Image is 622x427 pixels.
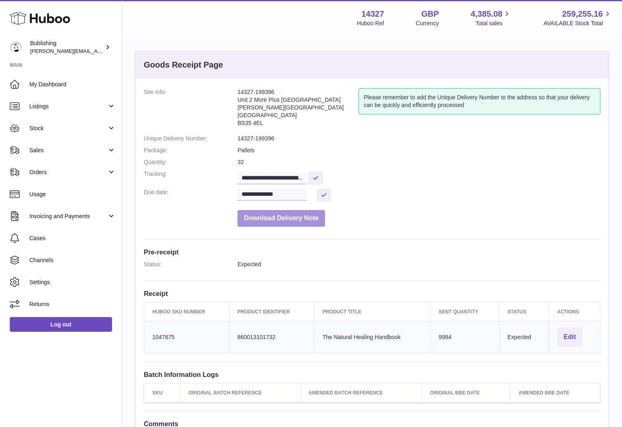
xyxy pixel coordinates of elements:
span: Stock [29,125,107,132]
strong: GBP [421,9,439,20]
td: 1047675 [144,321,229,353]
th: Amended Batch Reference [300,383,422,402]
th: Actions [549,302,600,321]
th: Original BBE Date [422,383,510,402]
div: Huboo Ref [357,20,384,27]
dt: Tracking: [144,170,237,184]
address: 14327-199396 Unit 2 More Plus [GEOGRAPHIC_DATA] [PERSON_NAME][GEOGRAPHIC_DATA] [GEOGRAPHIC_DATA] ... [237,88,358,131]
button: Edit [557,328,582,347]
h3: Receipt [144,289,600,298]
span: Settings [29,278,116,286]
th: Huboo SKU Number [144,302,229,321]
dd: Expected [237,261,600,268]
h3: Goods Receipt Page [144,59,223,70]
span: Invoicing and Payments [29,212,107,220]
span: 259,255.16 [562,9,603,20]
td: The Natural Healing Handbook [314,321,431,353]
img: hamza@bublishing.com [10,41,22,53]
h3: Pre-receipt [144,247,600,256]
dt: Unique Delivery Number: [144,135,237,142]
dd: 14327-199396 [237,135,600,142]
th: Status [499,302,549,321]
span: Orders [29,169,107,176]
th: Product Identifier [229,302,314,321]
th: Product title [314,302,431,321]
dd: Pallets [237,147,600,154]
th: Original Batch Reference [180,383,300,402]
a: 259,255.16 AVAILABLE Stock Total [543,9,612,27]
dt: Site Info: [144,88,237,131]
th: Sent Quantity [431,302,499,321]
span: Channels [29,256,116,264]
th: SKU [144,383,180,402]
td: 9984 [431,321,499,353]
span: Listings [29,103,107,110]
span: Total sales [475,20,512,27]
span: My Dashboard [29,81,116,88]
button: Download Delivery Note [237,210,325,227]
dt: Quantity: [144,158,237,166]
dd: 32 [237,158,600,166]
div: Please remember to add the Unique Delivery Number to the address so that your delivery can be qui... [358,88,600,114]
span: [PERSON_NAME][EMAIL_ADDRESS][DOMAIN_NAME] [30,48,163,54]
a: 4,385.08 Total sales [471,9,512,27]
dt: Due date: [144,188,237,202]
h3: Batch Information Logs [144,370,600,379]
span: AVAILABLE Stock Total [543,20,612,27]
span: 4,385.08 [471,9,503,20]
span: Usage [29,191,116,198]
span: Returns [29,300,116,308]
div: Bublishing [30,39,103,55]
td: Expected [499,321,549,353]
span: Cases [29,234,116,242]
dt: Package: [144,147,237,154]
dt: Status: [144,261,237,268]
a: Log out [10,317,112,332]
div: Currency [416,20,439,27]
span: Sales [29,147,107,154]
td: 860013101732 [229,321,314,353]
th: Amended BBE Date [510,383,600,402]
strong: 14327 [361,9,384,20]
